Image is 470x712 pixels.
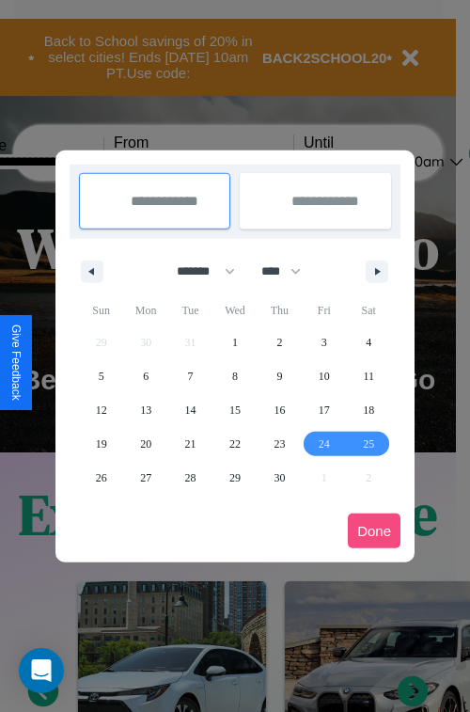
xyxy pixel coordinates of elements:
[140,461,151,495] span: 27
[79,461,123,495] button: 26
[229,427,241,461] span: 22
[258,427,302,461] button: 23
[232,325,238,359] span: 1
[96,461,107,495] span: 26
[347,359,391,393] button: 11
[347,295,391,325] span: Sat
[123,359,167,393] button: 6
[363,427,374,461] span: 25
[79,427,123,461] button: 19
[347,325,391,359] button: 4
[347,393,391,427] button: 18
[185,461,196,495] span: 28
[168,461,212,495] button: 28
[212,461,257,495] button: 29
[96,393,107,427] span: 12
[168,295,212,325] span: Tue
[302,295,346,325] span: Fri
[302,359,346,393] button: 10
[276,359,282,393] span: 9
[185,427,196,461] span: 21
[258,325,302,359] button: 2
[276,325,282,359] span: 2
[363,393,374,427] span: 18
[168,427,212,461] button: 21
[188,359,194,393] span: 7
[123,295,167,325] span: Mon
[212,427,257,461] button: 22
[168,393,212,427] button: 14
[96,427,107,461] span: 19
[321,325,327,359] span: 3
[319,359,330,393] span: 10
[319,427,330,461] span: 24
[232,359,238,393] span: 8
[79,393,123,427] button: 12
[79,359,123,393] button: 5
[258,461,302,495] button: 30
[302,427,346,461] button: 24
[274,461,285,495] span: 30
[19,648,64,693] div: Open Intercom Messenger
[229,393,241,427] span: 15
[302,393,346,427] button: 17
[348,514,400,548] button: Done
[212,359,257,393] button: 8
[212,295,257,325] span: Wed
[363,359,374,393] span: 11
[366,325,371,359] span: 4
[99,359,104,393] span: 5
[302,325,346,359] button: 3
[258,295,302,325] span: Thu
[229,461,241,495] span: 29
[9,324,23,401] div: Give Feedback
[274,393,285,427] span: 16
[258,359,302,393] button: 9
[212,325,257,359] button: 1
[79,295,123,325] span: Sun
[143,359,149,393] span: 6
[168,359,212,393] button: 7
[258,393,302,427] button: 16
[140,393,151,427] span: 13
[212,393,257,427] button: 15
[185,393,196,427] span: 14
[274,427,285,461] span: 23
[123,393,167,427] button: 13
[123,427,167,461] button: 20
[123,461,167,495] button: 27
[347,427,391,461] button: 25
[140,427,151,461] span: 20
[319,393,330,427] span: 17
